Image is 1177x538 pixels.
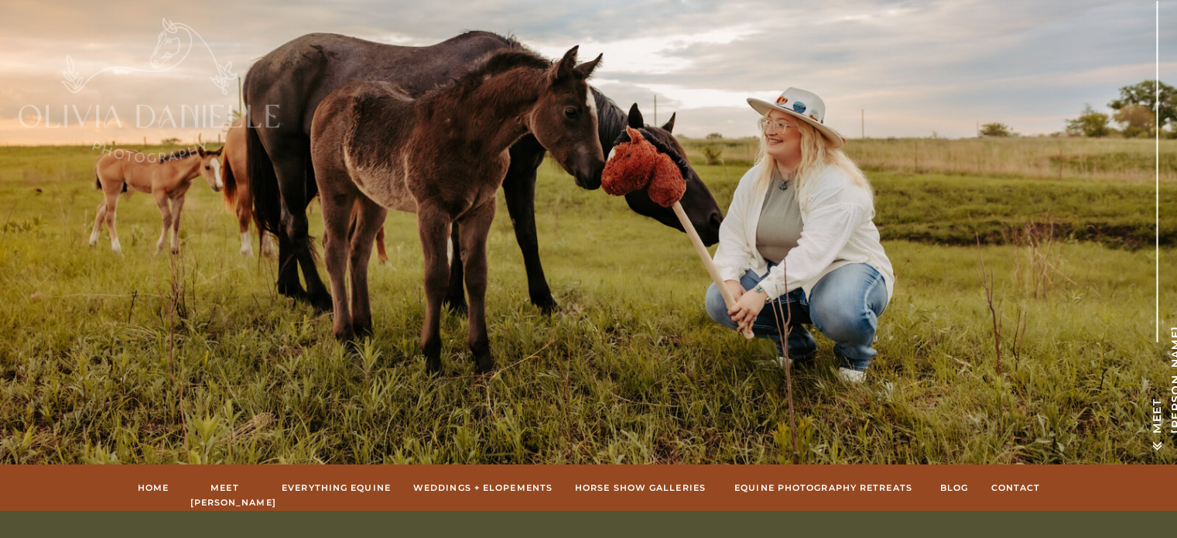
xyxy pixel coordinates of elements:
[729,481,919,495] a: Equine Photography Retreats
[991,481,1042,495] a: Contact
[137,481,170,495] a: Home
[1148,347,1166,433] p: Meet [PERSON_NAME]
[573,481,709,495] a: hORSE sHOW gALLERIES
[939,481,970,495] a: Blog
[190,481,260,495] a: Meet [PERSON_NAME]
[413,481,553,495] a: Weddings + Elopements
[280,481,393,495] a: Everything Equine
